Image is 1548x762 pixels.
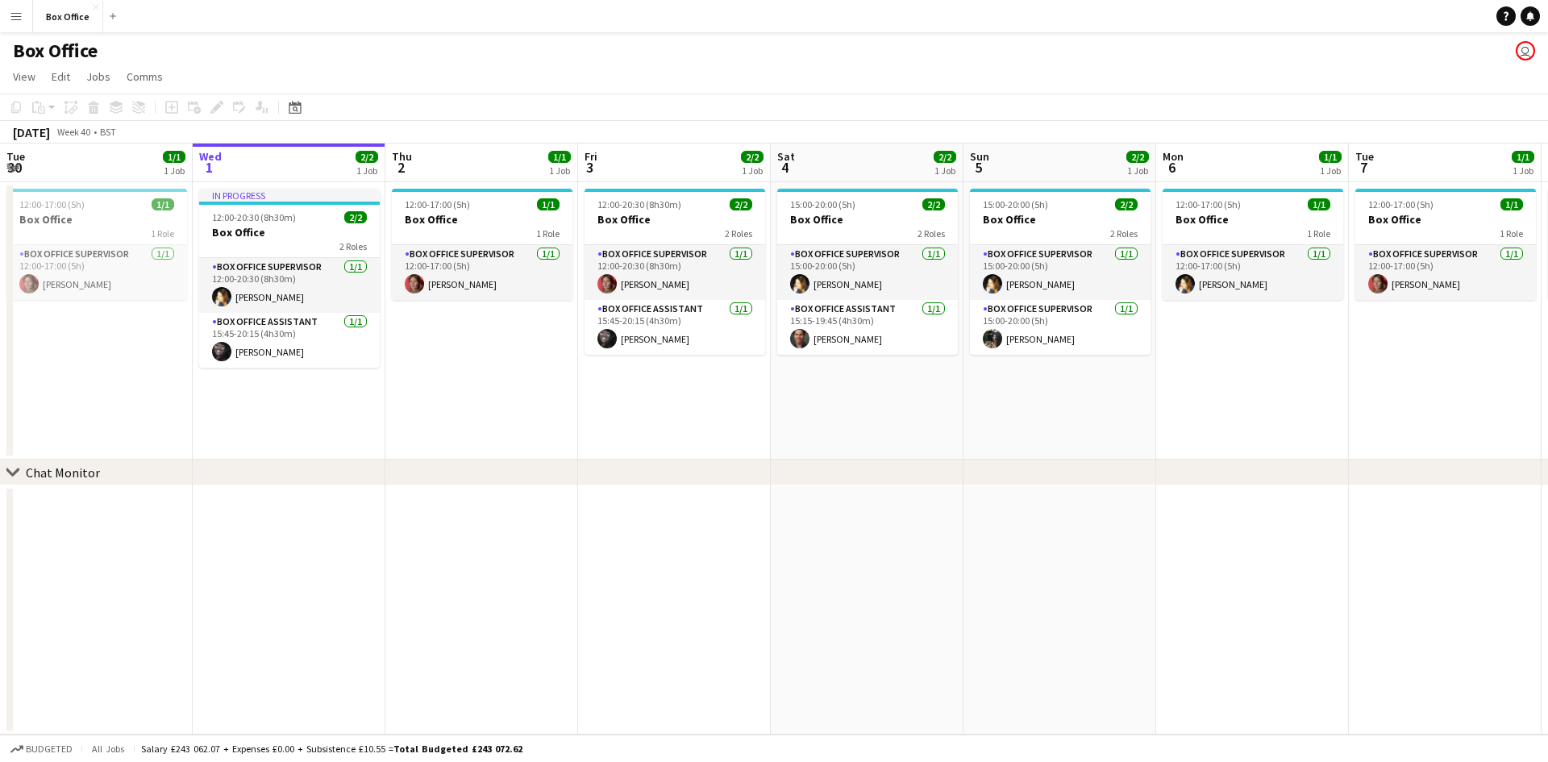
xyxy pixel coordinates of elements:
div: 1 Job [934,164,955,177]
button: Box Office [33,1,103,32]
h3: Box Office [970,212,1151,227]
span: 2/2 [741,151,764,163]
span: 2 Roles [918,227,945,239]
span: 1/1 [152,198,174,210]
app-card-role: Box Office Supervisor1/115:00-20:00 (5h)[PERSON_NAME] [970,245,1151,300]
span: 1 Role [1307,227,1330,239]
span: 12:00-17:00 (5h) [19,198,85,210]
app-card-role: Box Office Supervisor1/112:00-17:00 (5h)[PERSON_NAME] [1163,245,1343,300]
h3: Box Office [1355,212,1536,227]
button: Budgeted [8,740,75,758]
span: Comms [127,69,163,84]
span: 2/2 [344,211,367,223]
app-user-avatar: Millie Haldane [1516,41,1535,60]
h3: Box Office [1163,212,1343,227]
app-card-role: Box Office Supervisor1/112:00-20:30 (8h30m)[PERSON_NAME] [585,245,765,300]
span: Edit [52,69,70,84]
app-job-card: 12:00-17:00 (5h)1/1Box Office1 RoleBox Office Supervisor1/112:00-17:00 (5h)[PERSON_NAME] [1163,189,1343,300]
span: Sat [777,149,795,164]
span: 1 Role [151,227,174,239]
span: 12:00-20:30 (8h30m) [597,198,681,210]
div: Chat Monitor [26,464,100,481]
div: 1 Job [164,164,185,177]
div: 1 Job [1127,164,1148,177]
span: 12:00-20:30 (8h30m) [212,211,296,223]
span: View [13,69,35,84]
app-job-card: 12:00-17:00 (5h)1/1Box Office1 RoleBox Office Supervisor1/112:00-17:00 (5h)[PERSON_NAME] [1355,189,1536,300]
span: 1/1 [163,151,185,163]
app-card-role: Box Office Supervisor1/112:00-20:30 (8h30m)[PERSON_NAME] [199,258,380,313]
span: Sun [970,149,989,164]
div: 1 Job [356,164,377,177]
h3: Box Office [199,225,380,239]
span: 1 [197,158,222,177]
a: Jobs [80,66,117,87]
h3: Box Office [777,212,958,227]
app-job-card: 12:00-20:30 (8h30m)2/2Box Office2 RolesBox Office Supervisor1/112:00-20:30 (8h30m)[PERSON_NAME]Bo... [585,189,765,355]
span: Week 40 [53,126,94,138]
div: 1 Job [1320,164,1341,177]
span: 2/2 [1126,151,1149,163]
span: 1/1 [537,198,560,210]
span: 1 Role [536,227,560,239]
span: 1 Role [1500,227,1523,239]
span: 1/1 [1308,198,1330,210]
div: In progress [199,189,380,202]
span: 1/1 [1500,198,1523,210]
div: BST [100,126,116,138]
span: 1/1 [548,151,571,163]
app-job-card: 15:00-20:00 (5h)2/2Box Office2 RolesBox Office Supervisor1/115:00-20:00 (5h)[PERSON_NAME]Box Offi... [777,189,958,355]
span: 12:00-17:00 (5h) [405,198,470,210]
app-card-role: Box Office Supervisor1/112:00-17:00 (5h)[PERSON_NAME] [392,245,572,300]
h3: Box Office [392,212,572,227]
app-card-role: Box Office Supervisor1/115:00-20:00 (5h)[PERSON_NAME] [970,300,1151,355]
span: 15:00-20:00 (5h) [983,198,1048,210]
div: 1 Job [1513,164,1533,177]
span: 2/2 [356,151,378,163]
span: Tue [1355,149,1374,164]
app-job-card: 12:00-17:00 (5h)1/1Box Office1 RoleBox Office Supervisor1/112:00-17:00 (5h)[PERSON_NAME] [392,189,572,300]
span: 6 [1160,158,1184,177]
a: View [6,66,42,87]
app-job-card: In progress12:00-20:30 (8h30m)2/2Box Office2 RolesBox Office Supervisor1/112:00-20:30 (8h30m)[PER... [199,189,380,368]
span: Total Budgeted £243 072.62 [393,743,522,755]
span: 2/2 [1115,198,1138,210]
span: Fri [585,149,597,164]
span: Wed [199,149,222,164]
div: Salary £243 062.07 + Expenses £0.00 + Subsistence £10.55 = [141,743,522,755]
a: Comms [120,66,169,87]
span: 1/1 [1512,151,1534,163]
span: 7 [1353,158,1374,177]
span: 2/2 [922,198,945,210]
div: 1 Job [742,164,763,177]
app-card-role: Box Office Supervisor1/112:00-17:00 (5h)[PERSON_NAME] [1355,245,1536,300]
span: 2 Roles [1110,227,1138,239]
span: 2/2 [730,198,752,210]
span: Jobs [86,69,110,84]
app-card-role: Box Office Supervisor1/112:00-17:00 (5h)[PERSON_NAME] [6,245,187,300]
span: 2 Roles [725,227,752,239]
span: 2 Roles [339,240,367,252]
app-job-card: 15:00-20:00 (5h)2/2Box Office2 RolesBox Office Supervisor1/115:00-20:00 (5h)[PERSON_NAME]Box Offi... [970,189,1151,355]
span: Thu [392,149,412,164]
span: 15:00-20:00 (5h) [790,198,855,210]
app-card-role: Box Office Assistant1/115:45-20:15 (4h30m)[PERSON_NAME] [199,313,380,368]
h3: Box Office [585,212,765,227]
span: 3 [582,158,597,177]
app-card-role: Box Office Supervisor1/115:00-20:00 (5h)[PERSON_NAME] [777,245,958,300]
app-job-card: 12:00-17:00 (5h)1/1Box Office1 RoleBox Office Supervisor1/112:00-17:00 (5h)[PERSON_NAME] [6,189,187,300]
span: Mon [1163,149,1184,164]
span: Tue [6,149,25,164]
span: 4 [775,158,795,177]
span: 2/2 [934,151,956,163]
a: Edit [45,66,77,87]
span: 2 [389,158,412,177]
div: 1 Job [549,164,570,177]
